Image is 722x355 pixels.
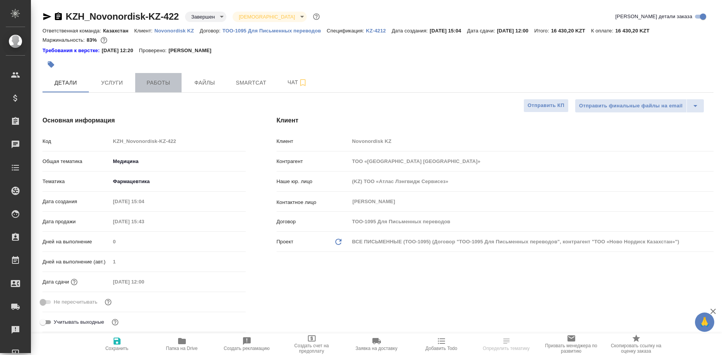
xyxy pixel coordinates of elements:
[355,346,397,351] span: Заявка на доставку
[42,158,110,165] p: Общая тематика
[277,238,294,246] p: Проект
[85,333,149,355] button: Сохранить
[409,333,474,355] button: Добавить Todo
[47,78,84,88] span: Детали
[366,27,392,34] a: KZ-4212
[392,28,430,34] p: Дата создания:
[54,298,97,306] span: Не пересчитывать
[224,346,270,351] span: Создать рекламацию
[575,99,687,113] button: Отправить финальные файлы на email
[698,314,711,330] span: 🙏
[186,78,223,88] span: Файлы
[575,99,704,113] div: split button
[223,27,327,34] a: ТОО-1095 Для Письменных переводов
[155,27,200,34] a: Novonordisk KZ
[615,28,656,34] p: 16 430,20 KZT
[139,47,169,54] p: Проверено:
[349,136,714,147] input: Пустое поле
[277,158,350,165] p: Контрагент
[42,47,102,54] a: Требования к верстке:
[110,175,245,188] div: Фармацевтика
[42,47,102,54] div: Нажми, чтобы открыть папку с инструкцией
[69,277,79,287] button: Если добавить услуги и заполнить их объемом, то дата рассчитается автоматически
[349,156,714,167] input: Пустое поле
[42,218,110,226] p: Дата продажи
[110,256,245,267] input: Пустое поле
[42,198,110,206] p: Дата создания
[42,116,246,125] h4: Основная информация
[425,346,457,351] span: Добавить Todo
[579,102,683,110] span: Отправить финальные файлы на email
[298,78,307,87] svg: Подписаться
[42,28,103,34] p: Ответственная команда:
[366,28,392,34] p: KZ-4212
[42,56,59,73] button: Добавить тэг
[695,313,714,332] button: 🙏
[327,28,366,34] p: Спецификация:
[349,176,714,187] input: Пустое поле
[214,333,279,355] button: Создать рекламацию
[277,138,350,145] p: Клиент
[110,196,178,207] input: Пустое поле
[279,78,316,87] span: Чат
[483,346,530,351] span: Определить тематику
[608,343,664,354] span: Скопировать ссылку на оценку заказа
[277,178,350,185] p: Наше юр. лицо
[110,236,245,247] input: Пустое поле
[42,138,110,145] p: Код
[591,28,615,34] p: К оплате:
[497,28,534,34] p: [DATE] 12:00
[149,333,214,355] button: Папка на Drive
[277,199,350,206] p: Контактное лицо
[99,35,109,45] button: 366.95 RUB;
[233,12,306,22] div: Завершен
[349,235,714,248] div: ВСЕ ПИСЬМЕННЫЕ (ТОО-1095) (Договор "ТОО-1095 Для Письменных переводов", контрагент "ТОО «Ново Нор...
[233,78,270,88] span: Smartcat
[110,317,120,327] button: Выбери, если сб и вс нужно считать рабочими днями для выполнения заказа.
[523,99,569,112] button: Отправить КП
[42,178,110,185] p: Тематика
[155,28,200,34] p: Novonordisk KZ
[604,333,669,355] button: Скопировать ссылку на оценку заказа
[551,28,591,34] p: 16 430,20 KZT
[467,28,497,34] p: Дата сдачи:
[311,12,321,22] button: Доп статусы указывают на важность/срочность заказа
[284,343,340,354] span: Создать счет на предоплату
[474,333,539,355] button: Определить тематику
[277,116,714,125] h4: Клиент
[134,28,154,34] p: Клиент:
[42,278,69,286] p: Дата сдачи
[534,28,551,34] p: Итого:
[42,238,110,246] p: Дней на выполнение
[200,28,223,34] p: Договор:
[236,14,297,20] button: [DEMOGRAPHIC_DATA]
[344,333,409,355] button: Заявка на доставку
[66,11,179,22] a: KZH_Novonordisk-KZ-422
[277,218,350,226] p: Договор
[103,28,134,34] p: Казахстан
[42,12,52,21] button: Скопировать ссылку для ЯМессенджера
[539,333,604,355] button: Призвать менеджера по развитию
[54,318,104,326] span: Учитывать выходные
[430,28,467,34] p: [DATE] 15:04
[528,101,564,110] span: Отправить КП
[110,276,178,287] input: Пустое поле
[110,136,245,147] input: Пустое поле
[615,13,692,20] span: [PERSON_NAME] детали заказа
[189,14,217,20] button: Завершен
[168,47,217,54] p: [PERSON_NAME]
[544,343,599,354] span: Призвать менеджера по развитию
[185,12,226,22] div: Завершен
[54,12,63,21] button: Скопировать ссылку
[349,216,714,227] input: Пустое поле
[140,78,177,88] span: Работы
[105,346,129,351] span: Сохранить
[166,346,198,351] span: Папка на Drive
[87,37,99,43] p: 83%
[93,78,131,88] span: Услуги
[42,258,110,266] p: Дней на выполнение (авт.)
[103,297,113,307] button: Включи, если не хочешь, чтобы указанная дата сдачи изменилась после переставления заказа в 'Подтв...
[110,216,178,227] input: Пустое поле
[279,333,344,355] button: Создать счет на предоплату
[102,47,139,54] p: [DATE] 12:20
